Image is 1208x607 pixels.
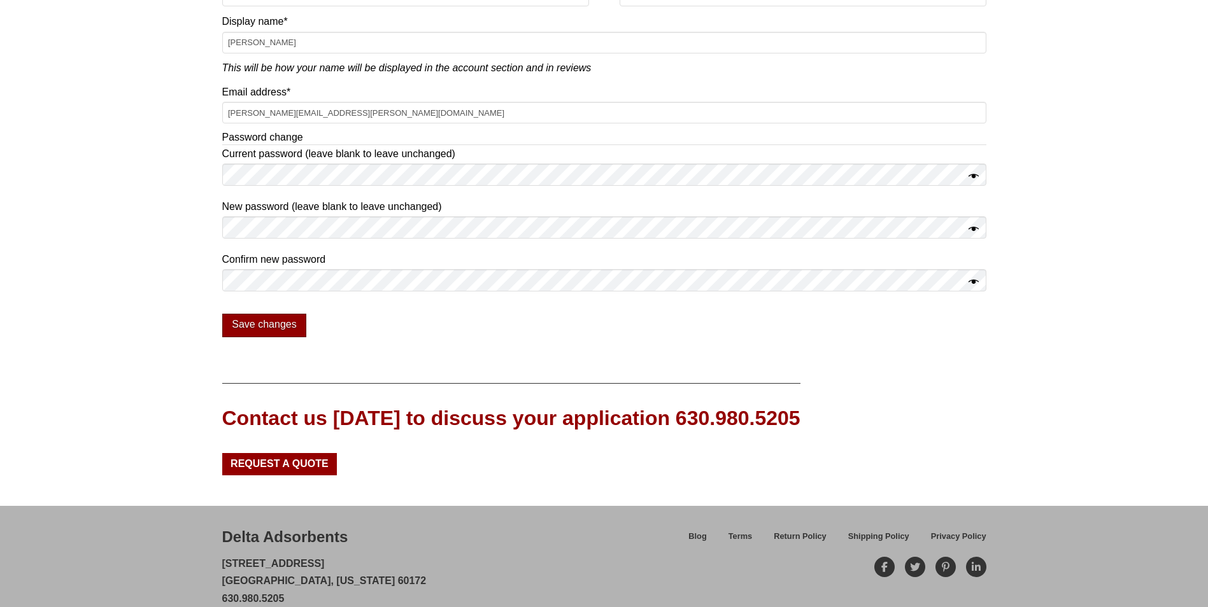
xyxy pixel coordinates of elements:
[969,168,979,186] button: Show password
[222,62,592,73] em: This will be how your name will be displayed in the account section and in reviews
[969,220,979,238] button: Show password
[718,529,763,552] a: Terms
[678,529,717,552] a: Blog
[931,533,986,541] span: Privacy Policy
[688,533,706,541] span: Blog
[222,130,986,145] legend: Password change
[763,529,837,552] a: Return Policy
[848,533,909,541] span: Shipping Policy
[222,251,986,268] label: Confirm new password
[222,198,986,215] label: New password (leave blank to leave unchanged)
[222,526,348,548] div: Delta Adsorbents
[969,273,979,291] button: Show password
[774,533,827,541] span: Return Policy
[222,83,986,101] label: Email address
[231,459,329,469] span: Request a Quote
[728,533,752,541] span: Terms
[222,404,800,433] div: Contact us [DATE] to discuss your application 630.980.5205
[222,145,986,162] label: Current password (leave blank to leave unchanged)
[222,453,338,475] a: Request a Quote
[222,314,307,338] button: Save changes
[920,529,986,552] a: Privacy Policy
[837,529,920,552] a: Shipping Policy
